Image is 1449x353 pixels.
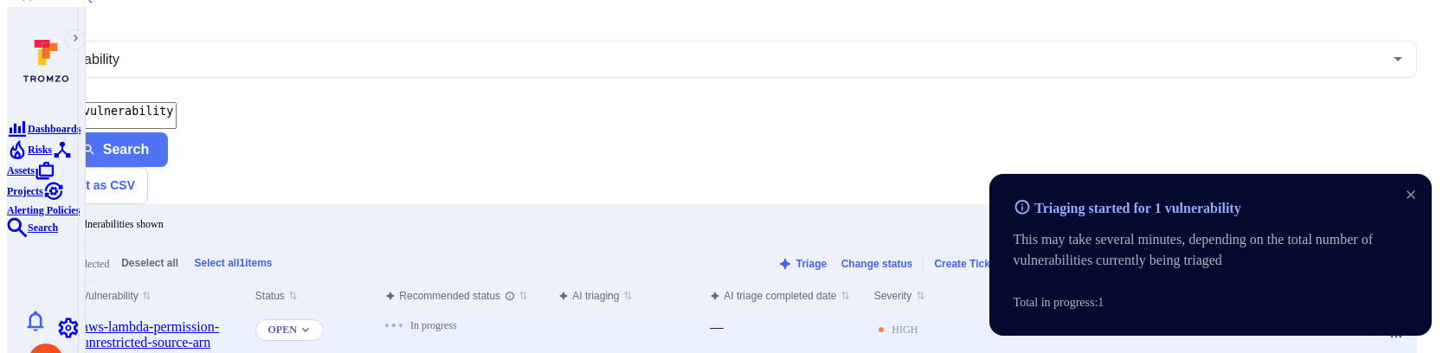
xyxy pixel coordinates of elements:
div: Recommended status [385,287,515,305]
a: Settings [58,319,79,334]
span: Alerting Policies [7,204,80,216]
button: Sort by function header() { return /*#__PURE__*/react__WEBPACK_IMPORTED_MODULE_0__.createElement(... [558,289,633,303]
button: Notifications [13,307,57,335]
span: Dashboards [28,123,80,135]
button: Select all1items [190,257,276,270]
button: Open [1386,47,1410,71]
input: Select basic entity [41,49,1382,69]
button: close [1397,181,1425,209]
button: Sort by function header() { return /*#__PURE__*/react__WEBPACK_IMPORTED_MODULE_0__.createElement(... [385,289,528,303]
button: Sort by Vulnerability [82,289,151,303]
i: Expand navigation menu [70,33,81,47]
button: ig-search [67,132,168,167]
button: Sort by Severity [874,289,925,303]
div: In progress [385,319,544,332]
button: Change status [841,258,913,270]
a: Alerting Policies [7,183,80,216]
button: Triage with AI [775,257,831,270]
a: Search [7,219,58,234]
span: 1-1 of 1 vulnerabilities shown [39,218,164,231]
button: Export as CSV [39,167,148,204]
div: AI triage completed date [710,287,837,305]
a: Risks [7,141,52,156]
a: aws-lambda-permission-unrestricted-source-arn [82,319,219,350]
textarea: Intelligence Graph search area [32,102,177,129]
p: This may take several minutes, depending on the total number of vulnerabilities currently being t... [1014,229,1408,312]
span: Triaging started for 1 vulnerability [1014,198,1241,217]
div: High [892,323,918,337]
span: Risks [28,144,52,156]
div: — [710,319,860,335]
a: Dashboards [7,120,80,135]
span: Assets [7,164,35,176]
span: Search [28,221,58,234]
button: Expand navigation menu [65,29,86,50]
button: Create Ticket [934,257,999,270]
button: Sort by Status [255,289,299,303]
button: Deselect all [118,257,183,270]
button: Sort by function header() { return /*#__PURE__*/react__WEBPACK_IMPORTED_MODULE_0__.createElement(... [710,289,850,303]
button: Expand dropdown [300,324,311,335]
span: Projects [7,185,43,197]
img: Loading... [385,324,402,327]
span: Total in progress: 1 [1014,296,1104,309]
button: Open [268,323,297,337]
div: AI triaging [558,287,620,305]
div: Create Ticket [934,258,999,270]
